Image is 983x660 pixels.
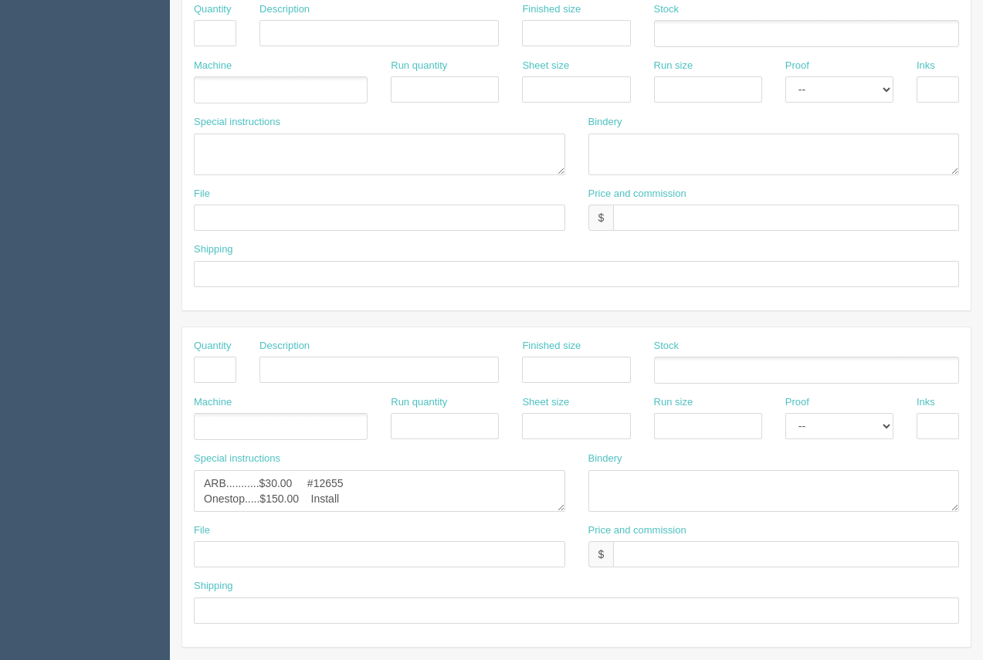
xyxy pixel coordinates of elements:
[194,579,233,594] label: Shipping
[391,395,447,410] label: Run quantity
[194,339,231,354] label: Quantity
[654,339,680,354] label: Stock
[917,59,935,73] label: Inks
[522,395,569,410] label: Sheet size
[654,395,693,410] label: Run size
[785,395,809,410] label: Proof
[588,541,614,567] div: $
[588,115,622,130] label: Bindery
[259,339,310,354] label: Description
[391,59,447,73] label: Run quantity
[522,2,581,17] label: Finished size
[194,59,232,73] label: Machine
[588,187,686,201] label: Price and commission
[654,59,693,73] label: Run size
[588,452,622,466] label: Bindery
[522,59,569,73] label: Sheet size
[785,59,809,73] label: Proof
[588,205,614,231] div: $
[522,339,581,354] label: Finished size
[194,242,233,257] label: Shipping
[194,115,280,130] label: Special instructions
[194,523,210,538] label: File
[194,452,280,466] label: Special instructions
[194,395,232,410] label: Machine
[259,2,310,17] label: Description
[194,187,210,201] label: File
[917,395,935,410] label: Inks
[654,2,680,17] label: Stock
[194,2,231,17] label: Quantity
[588,523,686,538] label: Price and commission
